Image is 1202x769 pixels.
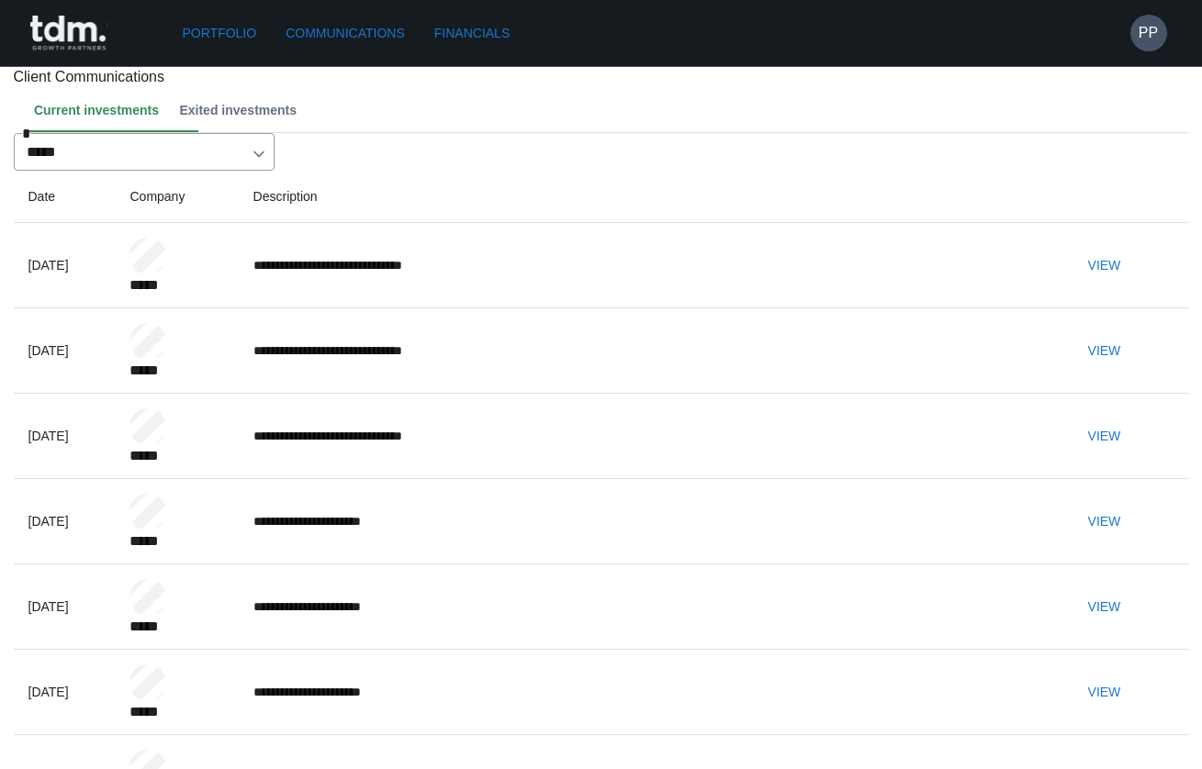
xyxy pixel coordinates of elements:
[14,171,116,223] th: Date
[14,223,116,308] td: [DATE]
[14,394,116,479] td: [DATE]
[427,17,517,50] a: Financials
[1074,505,1133,539] button: View
[174,88,311,132] button: Exited investments
[14,650,116,735] td: [DATE]
[1130,15,1167,51] button: PP
[1074,419,1133,453] button: View
[28,88,174,132] button: Current investments
[14,564,116,650] td: [DATE]
[1074,675,1133,709] button: View
[1074,334,1133,368] button: View
[115,171,238,223] th: Company
[14,66,1189,88] p: Client Communications
[278,17,412,50] a: Communications
[1139,22,1158,44] h6: PP
[175,17,264,50] a: Portfolio
[1074,590,1133,624] button: View
[28,88,1189,132] div: Client notes tab
[239,171,1061,223] th: Description
[14,308,116,394] td: [DATE]
[1074,249,1133,283] button: View
[14,479,116,564] td: [DATE]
